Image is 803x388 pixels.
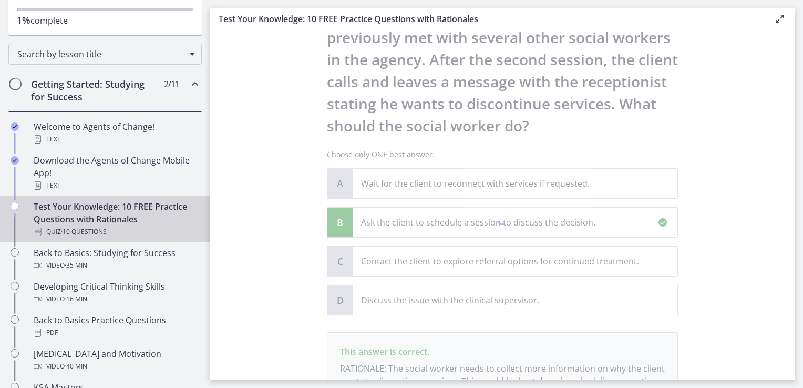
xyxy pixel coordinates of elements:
i: Completed [11,156,19,165]
i: Completed [11,122,19,131]
h3: Test Your Knowledge: 10 FREE Practice Questions with Rationales [219,13,757,25]
div: Welcome to Agents of Change! [34,120,198,146]
p: complete [17,14,193,27]
span: · 40 min [65,360,87,373]
h2: Getting Started: Studying for Success [31,78,159,103]
div: Quiz [34,226,198,238]
span: Search by lesson title [17,48,184,60]
div: Video [34,259,198,272]
span: 2 / 11 [164,78,179,90]
div: Search by lesson title [8,44,202,65]
div: Text [34,133,198,146]
div: Download the Agents of Change Mobile App! [34,154,198,192]
span: · 35 min [65,259,87,272]
span: · 16 min [65,293,87,305]
div: [MEDICAL_DATA] and Motivation [34,348,198,373]
div: PDF [34,326,198,339]
div: Back to Basics: Studying for Success [34,247,198,272]
div: Test Your Knowledge: 10 FREE Practice Questions with Rationales [34,200,198,238]
div: Video [34,360,198,373]
span: · 10 Questions [61,226,107,238]
span: 1% [17,14,30,26]
div: 1 [495,211,510,230]
div: Video [34,293,198,305]
div: Developing Critical Thinking Skills [34,280,198,305]
div: Back to Basics Practice Questions [34,314,198,339]
div: Text [34,179,198,192]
